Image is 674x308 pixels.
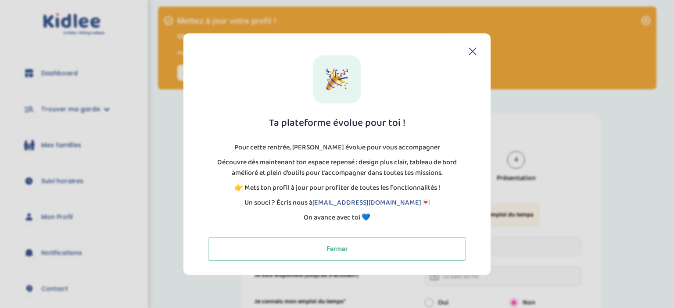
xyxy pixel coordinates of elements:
[304,212,370,223] p: On avance avec toi 💙
[234,142,440,153] p: Pour cette rentrée, [PERSON_NAME] évolue pour vous accompagner
[326,68,348,90] img: New Design Icon
[208,157,466,178] p: Découvre dès maintenant ton espace repensé : design plus clair, tableau de bord amélioré et plein...
[269,117,405,128] h1: Ta plateforme évolue pour toi !
[208,237,466,261] button: Fermer
[312,197,421,208] a: [EMAIL_ADDRESS][DOMAIN_NAME]
[234,183,440,193] p: 👉 Mets ton profil à jour pour profiter de toutes les fonctionnalités !
[244,198,430,208] p: Un souci ? Écris nous à 💌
